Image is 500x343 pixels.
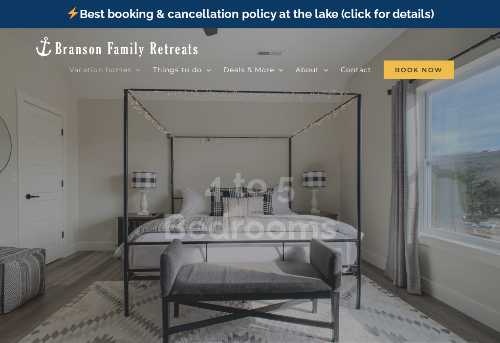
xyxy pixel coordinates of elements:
[163,164,337,247] b: 4 to 5 Bedrooms
[296,66,319,73] span: About
[153,66,202,73] span: Things to do
[34,36,199,58] img: Branson Family Retreats Logo
[67,7,79,19] img: ⚡️
[223,60,283,80] a: Deals & More
[66,7,434,21] a: Best booking & cancellation policy at the lake (click for details)
[384,61,454,79] span: Book Now
[341,66,371,73] span: Contact
[69,60,141,80] a: Vacation homes
[223,66,274,73] span: Deals & More
[341,60,371,80] a: Contact
[69,60,466,80] nav: Main Menu
[153,60,211,80] a: Things to do
[384,60,454,80] a: Book Now
[69,66,131,73] span: Vacation homes
[296,60,328,80] a: About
